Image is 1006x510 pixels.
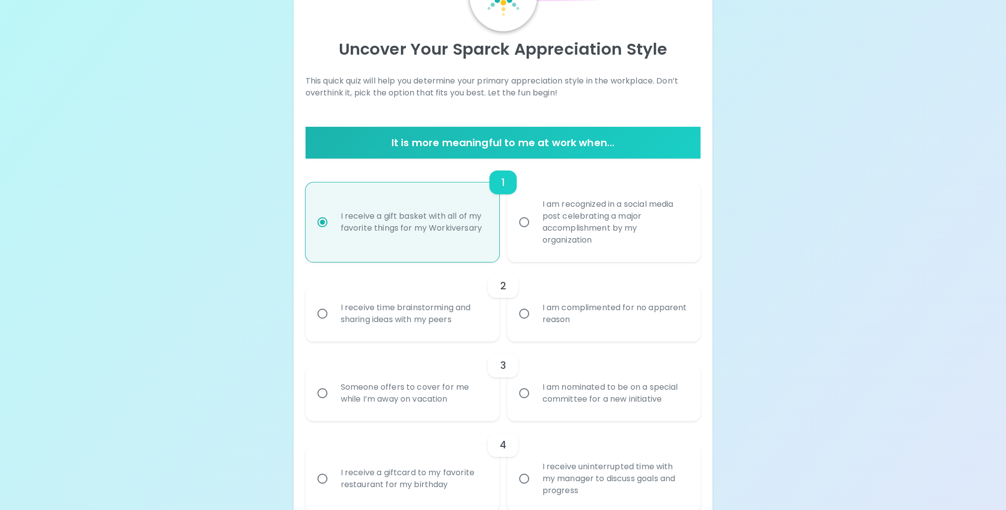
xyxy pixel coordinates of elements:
[310,135,697,151] h6: It is more meaningful to me at work when...
[535,290,696,338] div: I am complimented for no apparent reason
[306,341,701,421] div: choice-group-check
[306,75,701,99] p: This quick quiz will help you determine your primary appreciation style in the workplace. Don’t o...
[306,159,701,262] div: choice-group-check
[333,455,494,503] div: I receive a giftcard to my favorite restaurant for my birthday
[500,437,506,453] h6: 4
[333,290,494,338] div: I receive time brainstorming and sharing ideas with my peers
[501,174,505,190] h6: 1
[306,39,701,59] p: Uncover Your Sparck Appreciation Style
[535,186,696,258] div: I am recognized in a social media post celebrating a major accomplishment by my organization
[333,369,494,417] div: Someone offers to cover for me while I’m away on vacation
[535,369,696,417] div: I am nominated to be on a special committee for a new initiative
[306,262,701,341] div: choice-group-check
[333,198,494,246] div: I receive a gift basket with all of my favorite things for my Workiversary
[500,357,506,373] h6: 3
[535,449,696,509] div: I receive uninterrupted time with my manager to discuss goals and progress
[500,278,506,294] h6: 2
